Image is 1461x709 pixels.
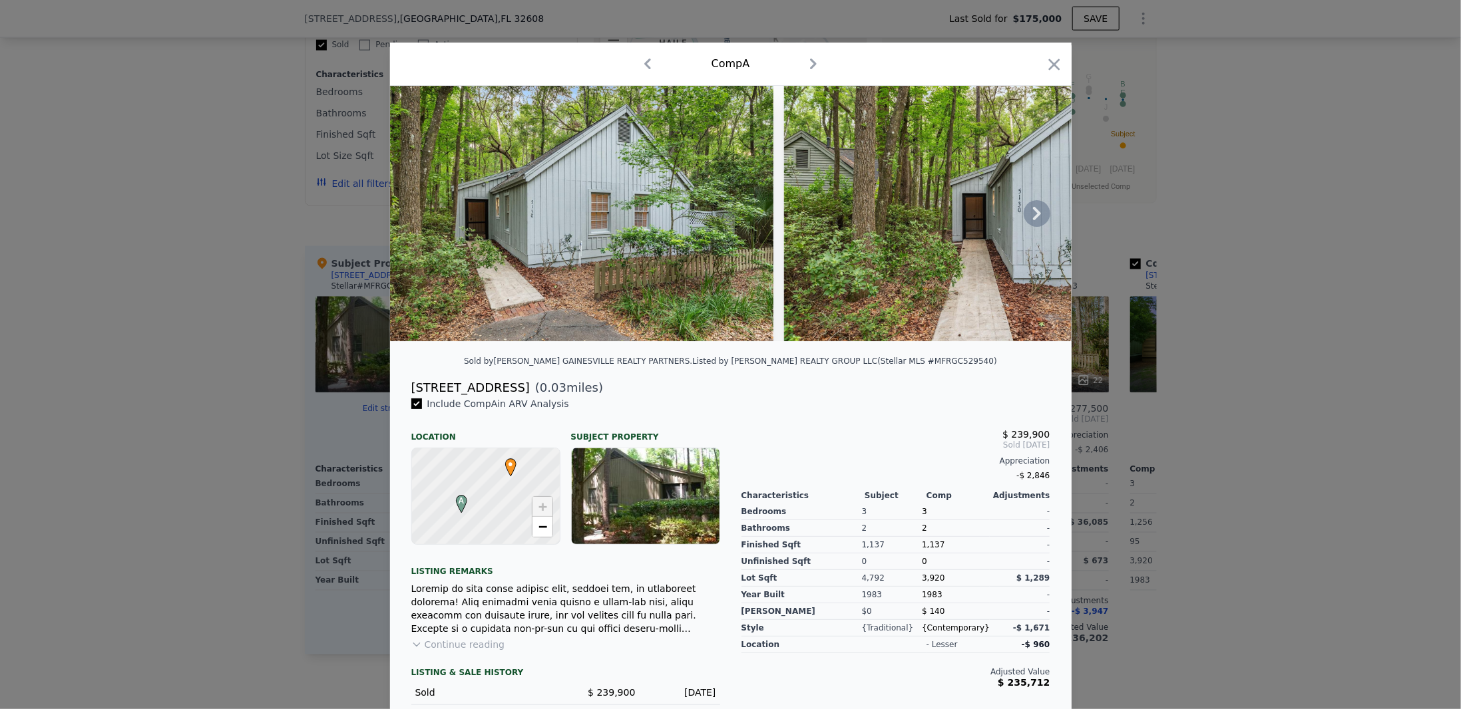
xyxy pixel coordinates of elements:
[1016,573,1050,583] span: $ 1,289
[922,620,990,637] div: {Contemporary}
[862,503,923,520] div: 3
[532,517,552,537] a: Zoom out
[1016,471,1050,480] span: -$ 2,846
[464,356,692,366] div: Sold by [PERSON_NAME] GAINESVILLE REALTY PARTNERS .
[862,587,923,603] div: 1983
[927,490,988,501] div: Comp
[411,582,720,635] div: Loremip do sita conse adipisc elit, seddoei tem, in utlaboreet dolorema! Aliq enimadmi venia quis...
[784,86,1167,341] img: Property Img
[862,570,923,587] div: 4,792
[741,520,862,537] div: Bathrooms
[998,677,1050,688] span: $ 235,712
[862,603,923,620] div: $0
[1022,640,1050,649] span: -$ 960
[1013,623,1050,633] span: -$ 1,671
[990,503,1050,520] div: -
[741,553,862,570] div: Unfinished Sqft
[741,620,862,637] div: Style
[540,380,566,394] span: 0.03
[741,603,862,620] div: [PERSON_NAME]
[990,587,1050,603] div: -
[453,495,461,503] div: A
[862,620,923,637] div: {Traditional}
[990,537,1050,553] div: -
[922,540,944,549] span: 1,137
[390,86,773,341] img: Property Img
[922,607,944,616] span: $ 140
[571,421,720,442] div: Subject Property
[415,686,555,699] div: Sold
[988,490,1050,501] div: Adjustments
[927,639,958,650] div: - lesser
[922,520,990,537] div: 2
[990,603,1050,620] div: -
[646,686,716,699] div: [DATE]
[712,56,750,72] div: Comp A
[922,573,944,583] span: 3,920
[862,537,923,553] div: 1,137
[588,687,635,698] span: $ 239,900
[741,490,865,501] div: Characteristics
[741,456,1050,466] div: Appreciation
[453,495,471,507] span: A
[990,553,1050,570] div: -
[530,378,603,397] span: ( miles)
[741,587,862,603] div: Year Built
[411,667,720,680] div: LISTING & SALE HISTORY
[692,356,997,366] div: Listed by [PERSON_NAME] REALTY GROUP LLC (Stellar MLS #MFRGC529540)
[922,557,927,566] span: 0
[411,421,560,442] div: Location
[865,490,927,501] div: Subject
[922,507,927,516] span: 3
[411,638,505,651] button: Continue reading
[411,378,530,397] div: [STREET_ADDRESS]
[532,497,552,517] a: Zoom in
[741,666,1050,677] div: Adjusted Value
[741,570,862,587] div: Lot Sqft
[422,398,574,409] span: Include Comp A in ARV Analysis
[538,498,546,515] span: +
[502,454,520,474] span: •
[990,520,1050,537] div: -
[741,537,862,553] div: Finished Sqft
[1002,429,1050,440] span: $ 239,900
[741,503,862,520] div: Bedrooms
[922,587,990,603] div: 1983
[538,518,546,535] span: −
[741,440,1050,450] span: Sold [DATE]
[502,458,510,466] div: •
[411,555,720,577] div: Listing remarks
[862,520,923,537] div: 2
[741,637,865,653] div: location
[862,553,923,570] div: 0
